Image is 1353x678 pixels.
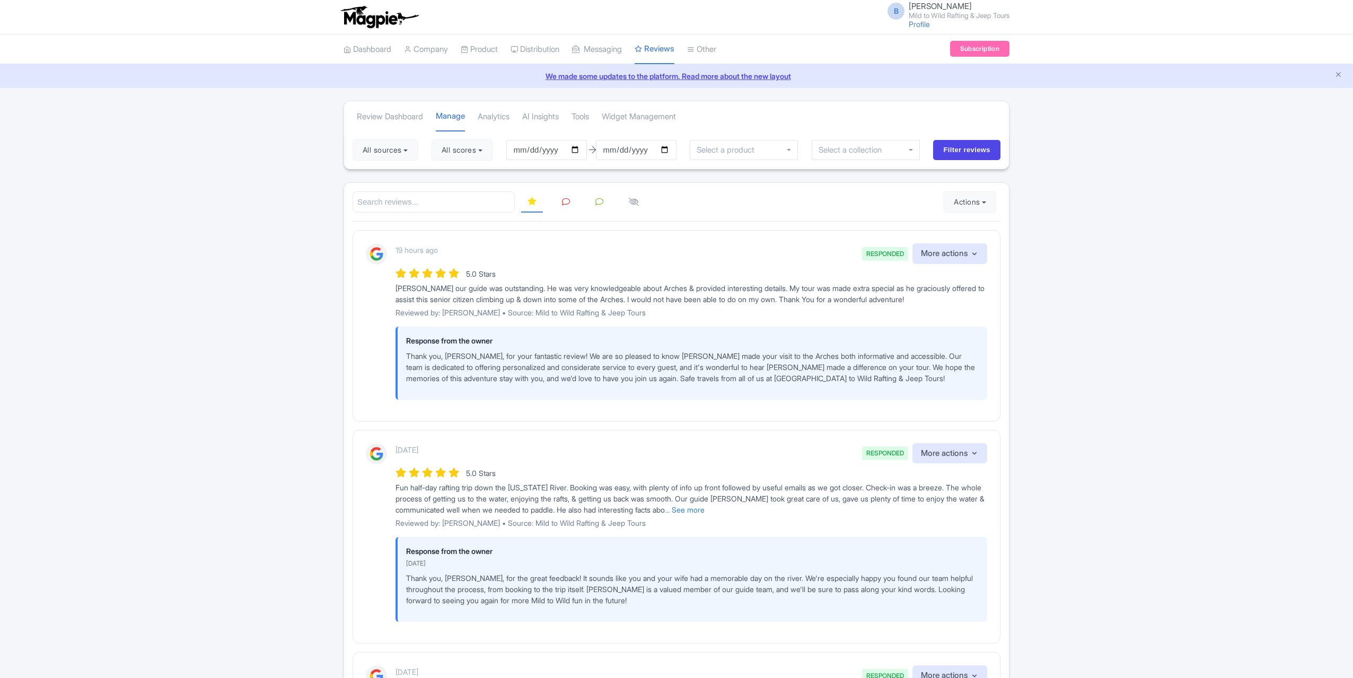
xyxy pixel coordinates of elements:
[406,545,979,557] p: Response from the owner
[572,35,622,64] a: Messaging
[862,247,908,261] span: RESPONDED
[344,35,391,64] a: Dashboard
[396,283,987,305] div: [PERSON_NAME] our guide was outstanding. He was very knowledgeable about Arches & provided intere...
[406,559,979,568] p: [DATE]
[436,102,465,132] a: Manage
[697,145,760,155] input: Select a product
[912,443,987,464] button: More actions
[466,269,496,278] span: 5.0 Stars
[366,443,387,464] img: Google Logo
[406,573,979,606] p: Thank you, [PERSON_NAME], for the great feedback! It sounds like you and your wife had a memorabl...
[888,3,904,20] span: B
[406,350,979,384] p: Thank you, [PERSON_NAME], for your fantastic review! We are so pleased to know [PERSON_NAME] made...
[881,2,1009,19] a: B [PERSON_NAME] Mild to Wild Rafting & Jeep Tours
[357,102,423,131] a: Review Dashboard
[862,446,908,460] span: RESPONDED
[511,35,559,64] a: Distribution
[396,517,987,529] p: Reviewed by: [PERSON_NAME] • Source: Mild to Wild Rafting & Jeep Tours
[396,444,418,455] p: [DATE]
[912,243,987,264] button: More actions
[396,482,987,515] div: Fun half-day rafting trip down the [US_STATE] River. Booking was easy, with plenty of info up fro...
[396,307,987,318] p: Reviewed by: [PERSON_NAME] • Source: Mild to Wild Rafting & Jeep Tours
[338,5,420,29] img: logo-ab69f6fb50320c5b225c76a69d11143b.png
[478,102,509,131] a: Analytics
[819,145,889,155] input: Select a collection
[1334,69,1342,82] button: Close announcement
[466,469,496,478] span: 5.0 Stars
[432,139,493,161] button: All scores
[909,12,1009,19] small: Mild to Wild Rafting & Jeep Tours
[353,139,418,161] button: All sources
[635,34,674,65] a: Reviews
[687,35,716,64] a: Other
[909,20,930,29] a: Profile
[366,243,387,265] img: Google Logo
[602,102,676,131] a: Widget Management
[950,41,1009,57] a: Subscription
[461,35,498,64] a: Product
[404,35,448,64] a: Company
[6,71,1347,82] a: We made some updates to the platform. Read more about the new layout
[396,666,418,677] p: [DATE]
[909,1,972,11] span: [PERSON_NAME]
[665,505,705,514] a: ... See more
[933,140,1000,160] input: Filter reviews
[572,102,589,131] a: Tools
[406,335,979,346] p: Response from the owner
[944,191,996,213] button: Actions
[522,102,559,131] a: AI Insights
[396,244,438,256] p: 19 hours ago
[353,191,515,213] input: Search reviews...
